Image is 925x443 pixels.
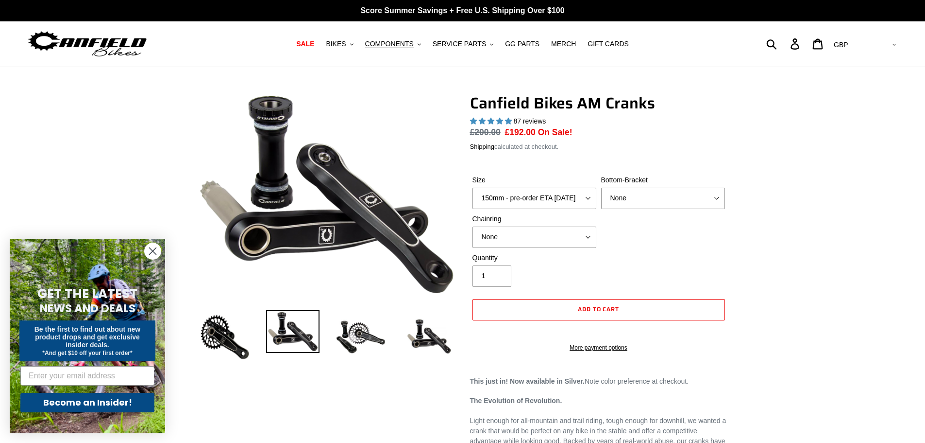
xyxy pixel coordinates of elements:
[34,325,141,349] span: Be the first to find out about new product drops and get exclusive insider deals.
[500,37,544,51] a: GG PARTS
[326,40,346,48] span: BIKES
[546,37,581,51] a: MERCH
[472,253,596,263] label: Quantity
[551,40,576,48] span: MERCH
[470,397,562,405] strong: The Evolution of Revolution.
[470,117,514,125] span: 4.97 stars
[505,127,536,137] span: £192.00
[266,310,320,353] img: Load image into Gallery viewer, Canfield Cranks
[472,299,725,320] button: Add to cart
[334,310,387,364] img: Load image into Gallery viewer, Canfield Bikes AM Cranks
[20,393,154,412] button: Become an Insider!
[470,127,501,137] s: £200.00
[470,94,727,112] h1: Canfield Bikes AM Cranks
[144,243,161,260] button: Close dialog
[321,37,358,51] button: BIKES
[20,366,154,386] input: Enter your email address
[428,37,498,51] button: SERVICE PARTS
[470,143,495,151] a: Shipping
[583,37,634,51] a: GIFT CARDS
[296,40,314,48] span: SALE
[198,310,252,364] img: Load image into Gallery viewer, Canfield Bikes AM Cranks
[472,343,725,352] a: More payment options
[37,285,137,302] span: GET THE LATEST
[42,350,132,356] span: *And get $10 off your first order*
[365,40,414,48] span: COMPONENTS
[472,214,596,224] label: Chainring
[470,142,727,152] div: calculated at checkout.
[505,40,539,48] span: GG PARTS
[402,310,455,364] img: Load image into Gallery viewer, CANFIELD-AM_DH-CRANKS
[578,304,620,314] span: Add to cart
[538,126,572,139] span: On Sale!
[601,175,725,185] label: Bottom-Bracket
[433,40,486,48] span: SERVICE PARTS
[513,117,546,125] span: 87 reviews
[588,40,629,48] span: GIFT CARDS
[772,33,796,54] input: Search
[470,376,727,387] p: Note color preference at checkout.
[472,175,596,185] label: Size
[291,37,319,51] a: SALE
[40,301,135,316] span: NEWS AND DEALS
[360,37,426,51] button: COMPONENTS
[470,377,585,385] strong: This just in! Now available in Silver.
[27,29,148,59] img: Canfield Bikes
